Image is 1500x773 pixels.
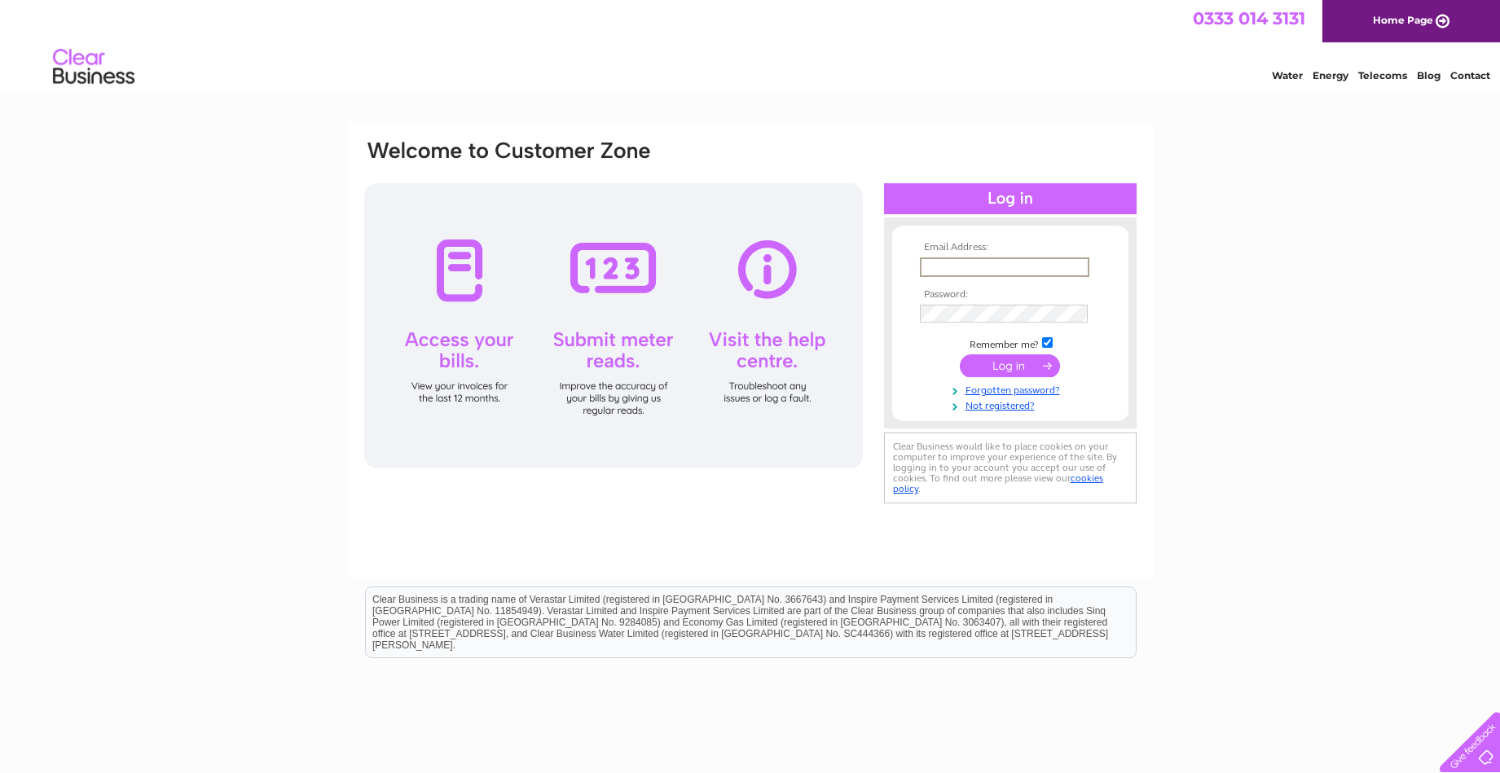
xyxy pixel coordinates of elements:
a: Contact [1450,69,1490,81]
th: Password: [916,289,1105,301]
a: cookies policy [893,472,1103,494]
td: Remember me? [916,335,1105,351]
img: logo.png [52,42,135,92]
a: Blog [1417,69,1441,81]
a: Water [1272,69,1303,81]
div: Clear Business is a trading name of Verastar Limited (registered in [GEOGRAPHIC_DATA] No. 3667643... [366,9,1136,79]
div: Clear Business would like to place cookies on your computer to improve your experience of the sit... [884,433,1137,503]
a: Telecoms [1358,69,1407,81]
th: Email Address: [916,242,1105,253]
a: Not registered? [920,397,1105,412]
input: Submit [960,354,1060,377]
a: 0333 014 3131 [1193,8,1305,29]
a: Energy [1313,69,1348,81]
a: Forgotten password? [920,381,1105,397]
